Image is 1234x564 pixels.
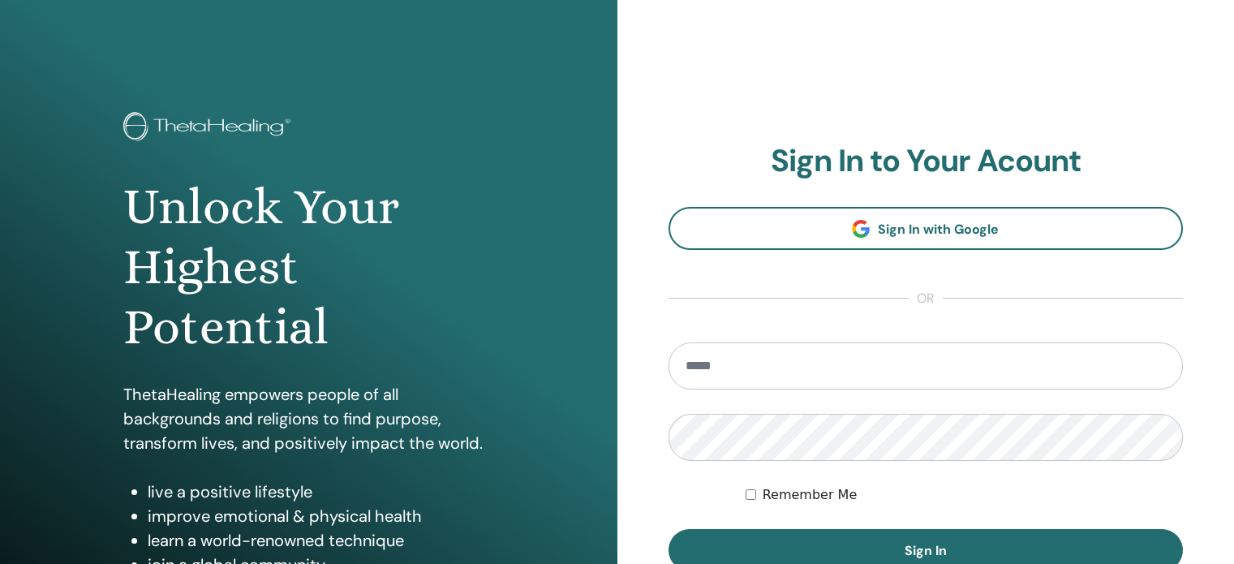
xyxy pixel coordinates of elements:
[148,480,494,504] li: live a positive lifestyle
[123,382,494,455] p: ThetaHealing empowers people of all backgrounds and religions to find purpose, transform lives, a...
[746,485,1183,505] div: Keep me authenticated indefinitely or until I manually logout
[669,143,1184,180] h2: Sign In to Your Acount
[763,485,858,505] label: Remember Me
[148,504,494,528] li: improve emotional & physical health
[878,221,999,238] span: Sign In with Google
[909,289,943,308] span: or
[669,207,1184,250] a: Sign In with Google
[148,528,494,553] li: learn a world-renowned technique
[905,542,947,559] span: Sign In
[123,177,494,358] h1: Unlock Your Highest Potential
